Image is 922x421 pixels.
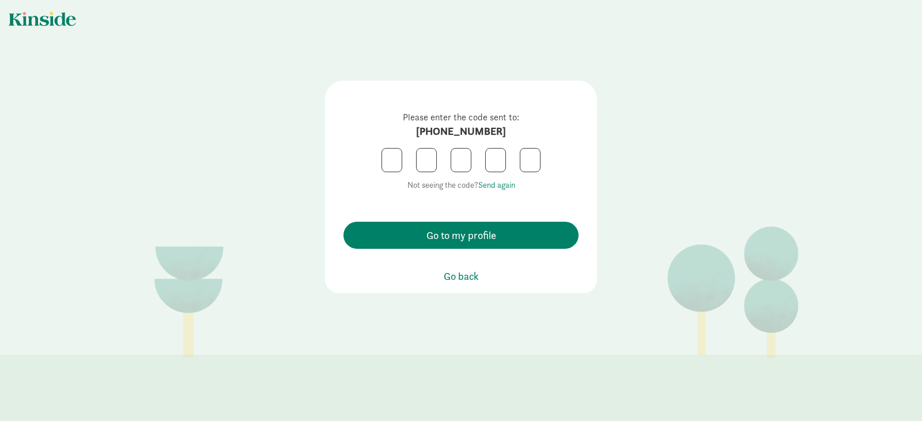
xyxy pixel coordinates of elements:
p: Not seeing the code? [355,178,567,192]
span: Go to my profile [426,227,496,243]
iframe: Chat Widget [864,366,922,421]
button: Go back [444,268,479,284]
button: Go to my profile [343,222,579,249]
a: Send again [478,180,515,190]
p: Please enter the code sent to: [355,111,567,139]
strong: [PHONE_NUMBER] [416,124,506,138]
